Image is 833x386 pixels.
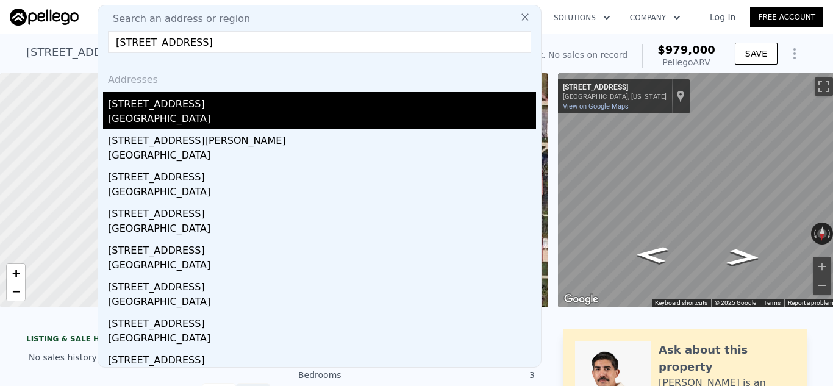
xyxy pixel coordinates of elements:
button: Show Options [782,41,807,66]
span: + [12,265,20,281]
div: [GEOGRAPHIC_DATA] [108,185,536,202]
a: Terms (opens in new tab) [763,299,781,306]
span: − [12,284,20,299]
div: [STREET_ADDRESS] [108,275,536,295]
div: [STREET_ADDRESS] [108,312,536,331]
div: [STREET_ADDRESS] [108,165,536,185]
div: [STREET_ADDRESS] [108,348,536,368]
button: Zoom out [813,276,831,295]
a: View on Google Maps [563,102,629,110]
button: Rotate clockwise [826,223,833,245]
path: Go East, W 78th Pl [622,243,683,267]
div: [GEOGRAPHIC_DATA], [US_STATE] [563,93,667,101]
div: Off Market. No sales on record [498,49,627,61]
div: [STREET_ADDRESS] , [GEOGRAPHIC_DATA] , CA 90043 [26,44,318,61]
button: Rotate counterclockwise [811,223,818,245]
img: Google [561,291,601,307]
div: [STREET_ADDRESS] [108,92,536,112]
div: LISTING & SALE HISTORY [26,334,270,346]
div: Addresses [103,63,536,92]
path: Go West, W 78th Pl [713,245,774,270]
a: Free Account [750,7,823,27]
div: [GEOGRAPHIC_DATA] [108,295,536,312]
div: [GEOGRAPHIC_DATA] [108,258,536,275]
button: Reset the view [817,222,828,245]
div: [GEOGRAPHIC_DATA] [108,221,536,238]
span: © 2025 Google [715,299,756,306]
a: Log In [695,11,750,23]
div: Pellego ARV [657,56,715,68]
div: [STREET_ADDRESS][PERSON_NAME] [108,129,536,148]
div: [STREET_ADDRESS] [108,238,536,258]
div: [STREET_ADDRESS] [108,202,536,221]
span: Search an address or region [103,12,250,26]
button: Keyboard shortcuts [655,299,707,307]
button: Solutions [544,7,620,29]
div: [GEOGRAPHIC_DATA] [108,148,536,165]
a: Show location on map [676,90,685,103]
input: Enter an address, city, region, neighborhood or zip code [108,31,531,53]
div: No sales history record for this property. [26,346,270,368]
div: [STREET_ADDRESS] [563,83,667,93]
a: Zoom in [7,264,25,282]
a: Zoom out [7,282,25,301]
button: Zoom in [813,257,831,276]
button: Toggle fullscreen view [815,77,833,96]
div: Ask about this property [659,341,795,376]
div: Bedrooms [298,369,416,381]
div: 3 [416,369,535,381]
a: Open this area in Google Maps (opens a new window) [561,291,601,307]
div: [GEOGRAPHIC_DATA] [108,331,536,348]
div: [GEOGRAPHIC_DATA] [108,112,536,129]
span: $979,000 [657,43,715,56]
button: SAVE [735,43,778,65]
img: Pellego [10,9,79,26]
button: Company [620,7,690,29]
